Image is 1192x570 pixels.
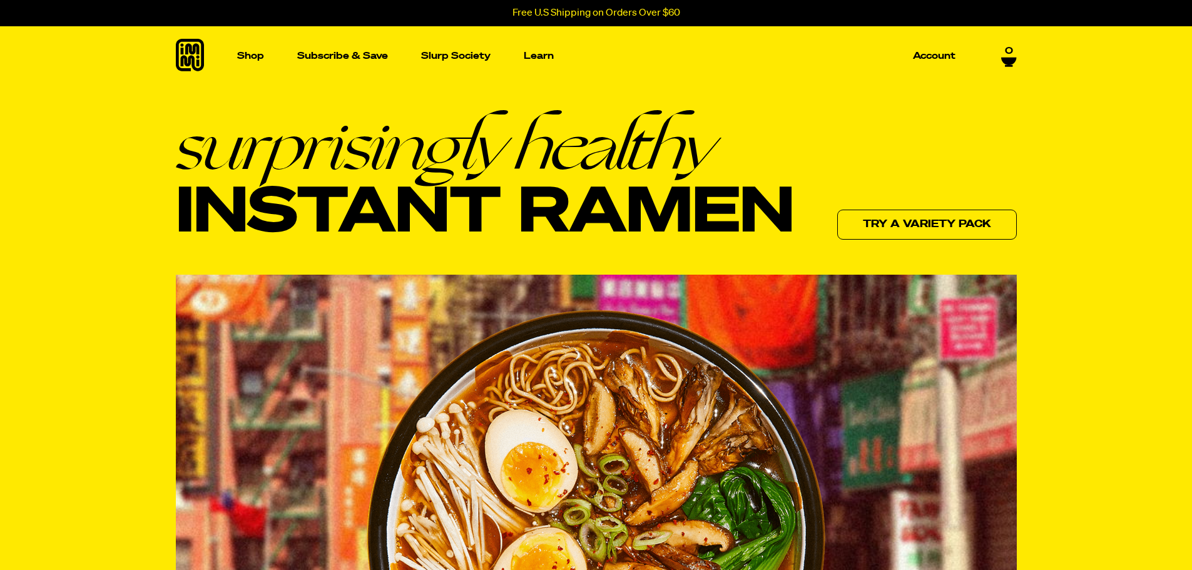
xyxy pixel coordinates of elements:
[908,46,960,66] a: Account
[416,46,496,66] a: Slurp Society
[524,51,554,61] p: Learn
[232,26,269,86] a: Shop
[837,210,1017,240] a: Try a variety pack
[913,51,955,61] p: Account
[176,111,794,180] em: surprisingly healthy
[512,8,680,19] p: Free U.S Shipping on Orders Over $60
[297,51,388,61] p: Subscribe & Save
[1001,43,1017,64] a: 0
[421,51,491,61] p: Slurp Society
[232,26,960,86] nav: Main navigation
[1005,43,1013,54] span: 0
[176,111,794,248] h1: Instant Ramen
[237,51,264,61] p: Shop
[519,26,559,86] a: Learn
[292,46,393,66] a: Subscribe & Save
